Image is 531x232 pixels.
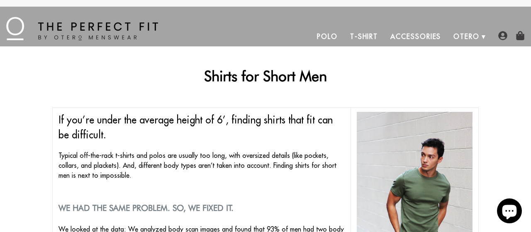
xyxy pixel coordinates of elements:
a: T-Shirt [344,27,384,46]
p: Typical off-the-rack t-shirts and polos are usually too long, with oversized details (like pocket... [58,150,345,180]
a: Otero [447,27,486,46]
inbox-online-store-chat: Shopify online store chat [494,198,524,225]
span: If you’re under the average height of 6’, finding shirts that fit can be difficult. [58,114,333,141]
h2: We had the same problem. So, we fixed it. [58,203,345,213]
img: shopping-bag-icon.png [516,31,525,40]
a: Accessories [384,27,447,46]
h1: Shirts for Short Men [52,67,479,85]
a: Polo [311,27,344,46]
img: The Perfect Fit - by Otero Menswear - Logo [6,17,158,40]
img: user-account-icon.png [498,31,507,40]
